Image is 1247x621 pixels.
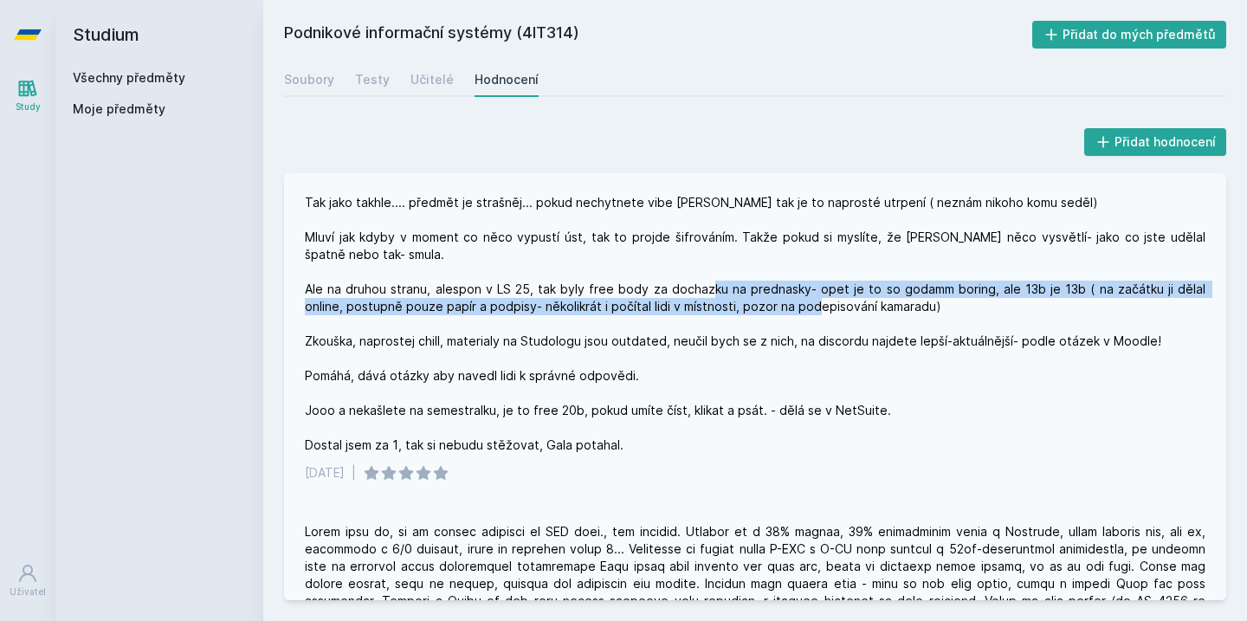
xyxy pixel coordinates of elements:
a: Soubory [284,62,334,97]
div: Testy [355,71,390,88]
div: Soubory [284,71,334,88]
a: Učitelé [410,62,454,97]
a: Všechny předměty [73,70,185,85]
a: Uživatel [3,554,52,607]
a: Testy [355,62,390,97]
div: Hodnocení [475,71,539,88]
h2: Podnikové informační systémy (4IT314) [284,21,1032,49]
div: Study [16,100,41,113]
a: Hodnocení [475,62,539,97]
span: Moje předměty [73,100,165,118]
div: [DATE] [305,464,345,482]
div: Tak jako takhle.... předmět je strašněj... pokud nechytnete vibe [PERSON_NAME] tak je to naprosté... [305,194,1205,454]
a: Study [3,69,52,122]
div: Učitelé [410,71,454,88]
button: Přidat do mých předmětů [1032,21,1227,49]
div: Uživatel [10,585,46,598]
div: | [352,464,356,482]
button: Přidat hodnocení [1084,128,1227,156]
